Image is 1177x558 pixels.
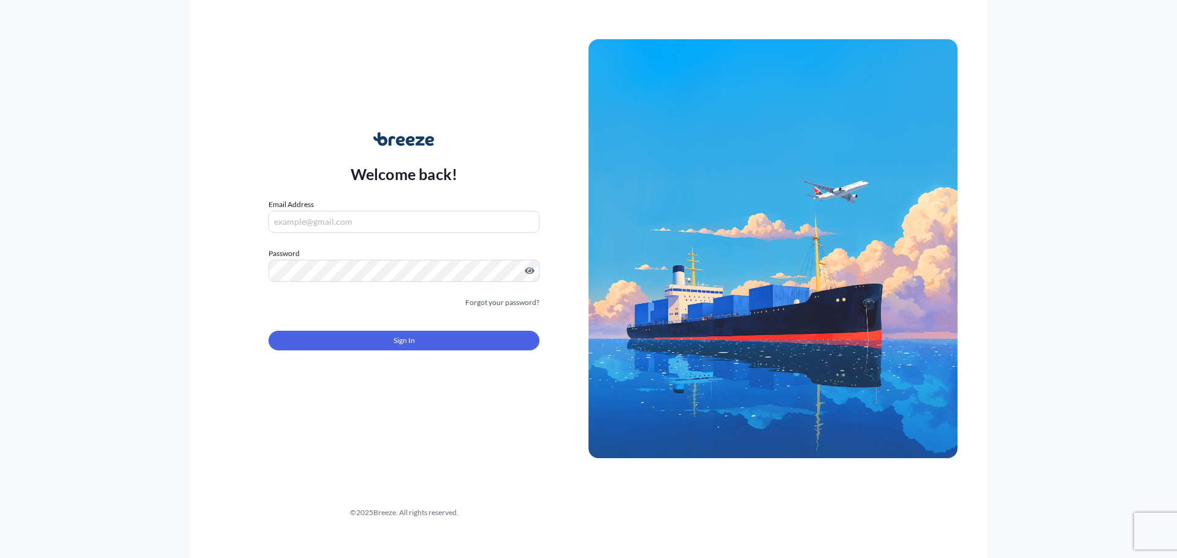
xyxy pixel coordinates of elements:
button: Show password [525,266,535,276]
a: Forgot your password? [465,296,539,309]
label: Email Address [269,198,314,211]
div: © 2025 Breeze. All rights reserved. [219,507,588,519]
img: Ship illustration [588,39,958,458]
label: Password [269,247,539,260]
button: Sign In [269,331,539,350]
span: Sign In [394,334,415,347]
input: example@gmail.com [269,211,539,233]
p: Welcome back! [351,164,458,184]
